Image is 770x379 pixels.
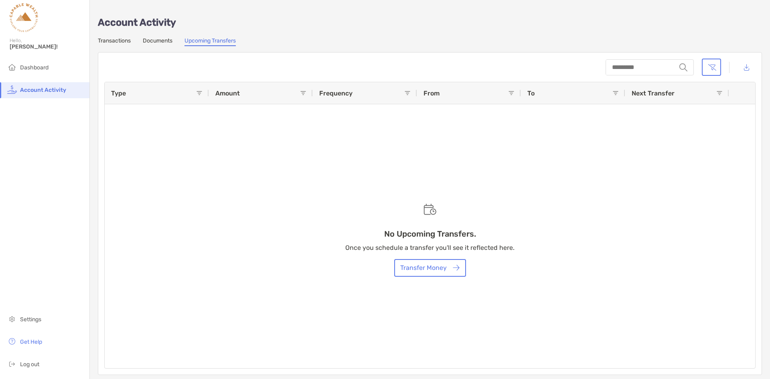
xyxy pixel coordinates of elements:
[20,338,42,345] span: Get Help
[20,361,39,368] span: Log out
[10,43,85,50] span: [PERSON_NAME]!
[20,64,49,71] span: Dashboard
[98,18,762,28] p: Account Activity
[98,37,131,46] a: Transactions
[384,229,476,239] h3: No Upcoming Transfers.
[20,87,66,93] span: Account Activity
[143,37,172,46] a: Documents
[7,62,17,72] img: household icon
[453,265,460,271] img: button icon
[7,314,17,324] img: settings icon
[7,336,17,346] img: get-help icon
[394,259,466,277] button: Transfer Money
[423,204,436,215] img: Empty state scheduled
[10,3,38,32] img: Zoe Logo
[20,316,41,323] span: Settings
[7,359,17,369] img: logout icon
[702,59,721,76] button: Clear filters
[345,243,515,253] p: Once you schedule a transfer you'll see it reflected here.
[184,37,236,46] a: Upcoming Transfers
[679,63,687,71] img: input icon
[7,85,17,94] img: activity icon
